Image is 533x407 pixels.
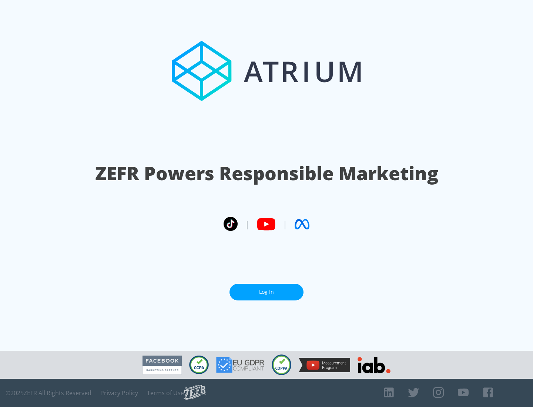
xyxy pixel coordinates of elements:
span: © 2025 ZEFR All Rights Reserved [6,389,91,397]
a: Terms of Use [147,389,184,397]
img: IAB [358,357,390,373]
img: Facebook Marketing Partner [143,356,182,374]
h1: ZEFR Powers Responsible Marketing [95,161,438,186]
img: YouTube Measurement Program [299,358,350,372]
span: | [283,219,287,230]
a: Log In [229,284,304,300]
img: COPPA Compliant [272,354,291,375]
span: | [245,219,249,230]
img: GDPR Compliant [216,357,264,373]
a: Privacy Policy [100,389,138,397]
img: CCPA Compliant [189,356,209,374]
